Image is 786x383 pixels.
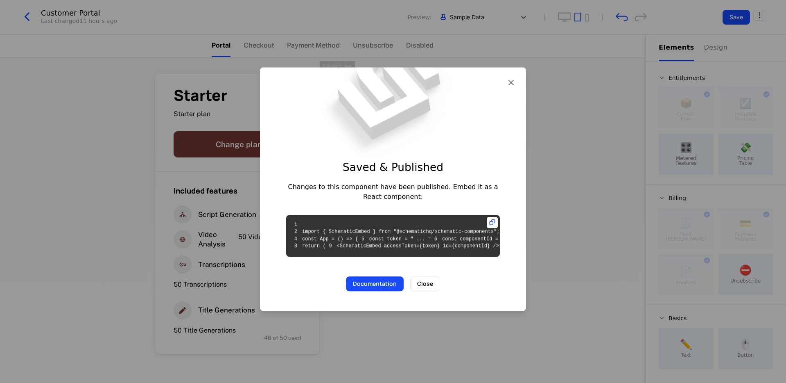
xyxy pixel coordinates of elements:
code: import { SchematicEmbed } from "@schematichq/schematic-components"; const App = () => { const tok... [291,222,565,249]
span: 10 [499,243,510,251]
button: Close [410,276,440,291]
button: Documentation [346,276,404,291]
span: 6 [431,236,442,243]
div: Changes to this component have been published. Embed it as a React component: [280,182,506,202]
span: 5 [358,236,369,243]
span: 2 [291,229,302,236]
span: 3 [499,229,510,236]
span: 8 [291,243,302,251]
span: 9 [326,243,337,251]
span: 4 [291,236,302,243]
div: Saved & Published [280,159,506,176]
span: 1 [291,221,302,229]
